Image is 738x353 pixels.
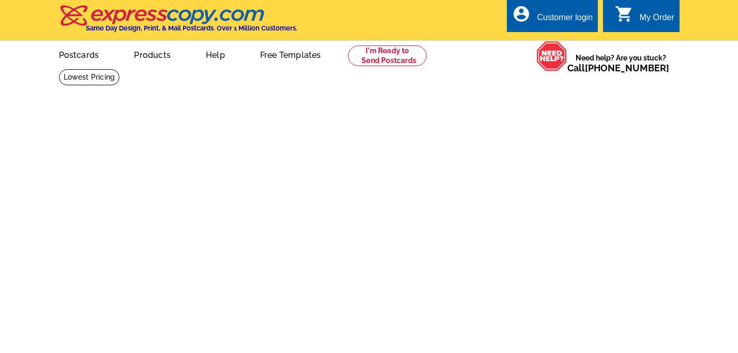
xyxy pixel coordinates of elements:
a: account_circle Customer login [512,11,593,24]
span: Need help? Are you stuck? [567,53,674,73]
img: help [536,41,567,71]
a: [PHONE_NUMBER] [585,63,669,73]
a: shopping_cart My Order [615,11,674,24]
a: Postcards [42,42,116,66]
span: Call [567,63,669,73]
h4: Same Day Design, Print, & Mail Postcards. Over 1 Million Customers. [86,24,297,32]
a: Help [189,42,242,66]
div: My Order [640,13,674,27]
a: Free Templates [244,42,338,66]
a: Products [117,42,187,66]
i: account_circle [512,5,531,23]
div: Customer login [537,13,593,27]
i: shopping_cart [615,5,634,23]
a: Same Day Design, Print, & Mail Postcards. Over 1 Million Customers. [59,12,297,32]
